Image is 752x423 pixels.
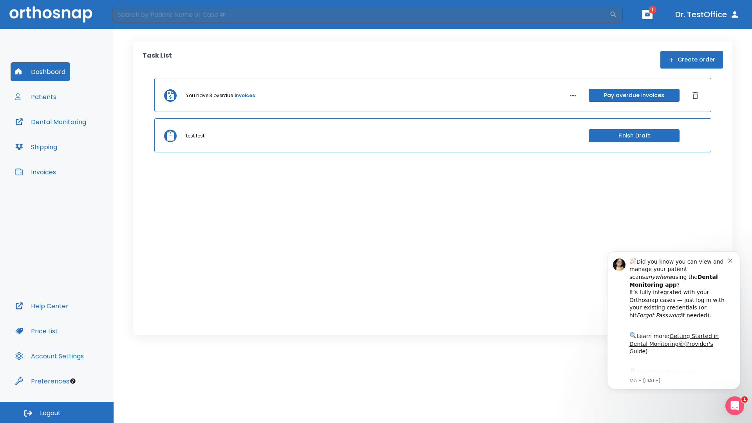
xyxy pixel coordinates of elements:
[11,296,73,315] button: Help Center
[11,372,74,390] button: Preferences
[40,409,61,418] span: Logout
[34,123,133,163] div: Download the app: | ​ Let us know if you need help getting started!
[689,89,701,102] button: Dismiss
[186,92,233,99] p: You have 3 overdue
[186,132,204,139] p: test test
[11,322,63,340] button: Price List
[9,6,92,22] img: Orthosnap
[11,137,62,156] button: Shipping
[69,378,76,385] div: Tooltip anchor
[11,347,89,365] button: Account Settings
[235,92,255,99] a: invoices
[143,51,172,69] p: Task List
[11,62,70,81] button: Dashboard
[11,87,61,106] button: Patients
[589,89,680,102] button: Pay overdue invoices
[649,6,656,14] span: 1
[595,244,752,394] iframe: Intercom notifications message
[34,133,133,140] p: Message from Ma, sent 7w ago
[112,7,609,22] input: Search by Patient Name or Case #
[741,396,748,403] span: 1
[34,125,104,139] a: App Store
[11,163,61,181] button: Invoices
[133,12,139,18] button: Dismiss notification
[660,51,723,69] button: Create order
[11,112,91,131] button: Dental Monitoring
[725,396,744,415] iframe: Intercom live chat
[589,129,680,142] button: Finish Draft
[672,7,743,22] button: Dr. TestOffice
